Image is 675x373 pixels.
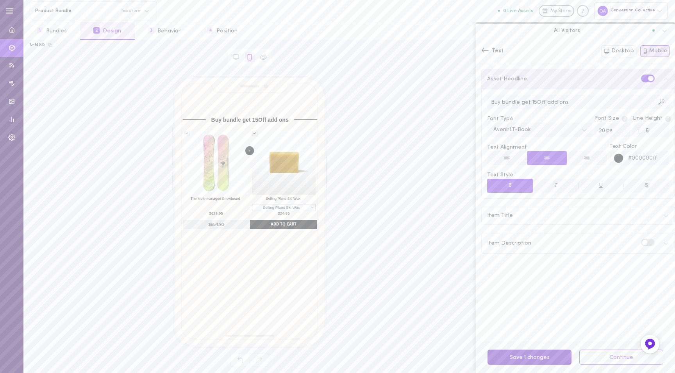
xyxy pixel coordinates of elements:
button: S [624,179,670,193]
a: 0 Live Assets [498,8,539,14]
span: 1 [37,27,43,34]
span: Font Type [487,115,513,123]
div: Buy bundle get 15Off add ons [206,117,294,123]
button: I [533,179,579,193]
span: + [245,146,254,155]
div: Add to cart [250,220,317,229]
span: Item Title [487,213,513,218]
div: Conversion Collective [594,2,668,19]
span: B [508,183,512,188]
button: Mobile [640,45,670,57]
span: 3 [148,27,154,34]
span: Font size [621,115,629,121]
div: Selling Plans Ski Wax [252,204,316,211]
span: Text [492,47,504,55]
button: U [578,179,624,193]
button: B [487,179,533,193]
div: Knowledge center [577,5,589,17]
span: U [599,183,603,188]
span: Selling Plans Ski Wax [266,197,300,201]
div: AvenirLT-Book [493,127,531,133]
span: Undo [230,353,250,366]
button: 0 Live Assets [498,8,533,13]
button: 4Position [194,22,251,40]
img: Feedback Button [644,338,656,350]
span: Product Bundle [35,8,116,14]
span: S [645,183,648,188]
button: Save 1 changes [487,350,571,365]
span: Redo [250,353,269,366]
div: Item Description [487,241,531,246]
span: $24.95 [277,211,290,216]
span: $654.90 [208,222,225,227]
a: My Store [539,5,574,17]
button: 3Behavior [135,22,194,40]
span: Text Alignment [487,144,607,151]
button: 2Design [80,22,134,40]
span: All Visitors [554,27,580,34]
span: Inactive [116,8,141,13]
span: Line Height [633,115,669,123]
span: 2 [93,27,100,34]
span: $629.95 [209,211,223,216]
span: Font Size [595,115,630,123]
button: Desktop [601,45,636,57]
div: Asset Headline [487,76,527,82]
input: Asset headline [487,95,669,109]
span: Text Color [609,143,669,151]
span: px [606,128,612,133]
button: 1Bundles [23,22,80,40]
span: Line height [664,115,672,121]
span: I [554,182,557,188]
span: Text Style [487,171,669,179]
div: b-18635 [30,42,45,48]
button: Continue [579,350,663,365]
span: My Store [550,8,571,15]
span: The Multi-managed Snowboard [191,197,240,201]
span: 4 [207,27,213,34]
